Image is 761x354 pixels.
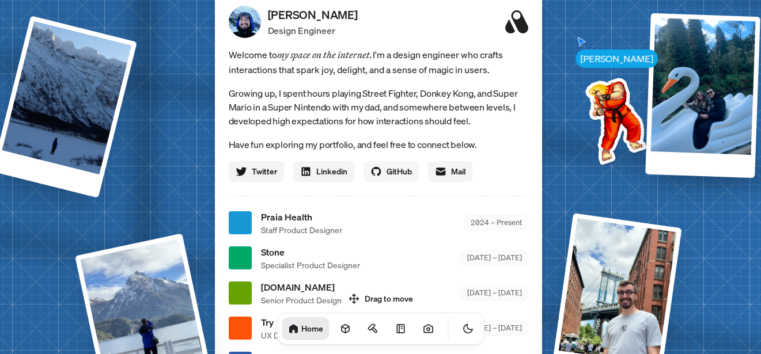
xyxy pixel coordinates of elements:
[261,315,357,329] span: Try
[277,49,373,60] em: my space on the internet.
[364,161,419,182] a: GitHub
[268,24,358,37] p: Design Engineer
[229,6,261,38] img: Profile Picture
[261,224,342,236] span: Staff Product Designer
[282,317,329,340] a: Home
[229,86,528,128] p: Growing up, I spent hours playing Street Fighter, Donkey Kong, and Super Mario in a Super Nintend...
[261,210,342,224] span: Praia Health
[268,6,358,24] p: [PERSON_NAME]
[428,161,472,182] a: Mail
[261,294,349,306] span: Senior Product Designer
[261,329,357,341] span: UX Designer & Researcher
[261,259,360,271] span: Specialist Product Designer
[461,321,528,335] div: [DATE] – [DATE]
[461,286,528,300] div: [DATE] – [DATE]
[451,165,465,177] span: Mail
[461,250,528,265] div: [DATE] – [DATE]
[229,47,528,77] span: Welcome to I'm a design engineer who crafts interactions that spark joy, delight, and a sense of ...
[316,165,347,177] span: Linkedin
[261,280,349,294] span: [DOMAIN_NAME]
[456,317,479,340] button: Toggle Theme
[261,245,360,259] span: Stone
[555,60,672,177] img: Profile example
[293,161,354,182] a: Linkedin
[387,165,412,177] span: GitHub
[464,215,528,230] div: 2024 – Present
[301,323,323,334] h1: Home
[229,137,528,152] p: Have fun exploring my portfolio, and feel free to connect below.
[252,165,277,177] span: Twitter
[229,161,284,182] a: Twitter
